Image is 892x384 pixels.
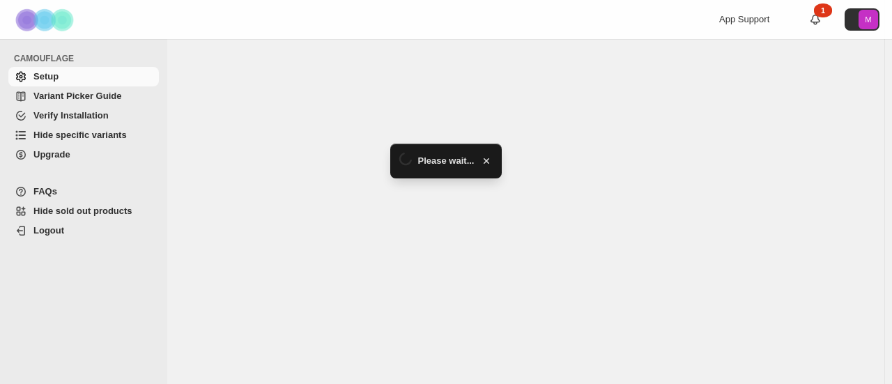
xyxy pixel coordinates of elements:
[11,1,81,39] img: Camouflage
[845,8,879,31] button: Avatar with initials M
[719,14,769,24] span: App Support
[14,53,160,64] span: CAMOUFLAGE
[8,106,159,125] a: Verify Installation
[33,71,59,82] span: Setup
[865,15,871,24] text: M
[33,186,57,197] span: FAQs
[418,154,475,168] span: Please wait...
[8,145,159,164] a: Upgrade
[8,86,159,106] a: Variant Picker Guide
[808,13,822,26] a: 1
[33,225,64,236] span: Logout
[8,67,159,86] a: Setup
[33,130,127,140] span: Hide specific variants
[814,3,832,17] div: 1
[8,221,159,240] a: Logout
[33,206,132,216] span: Hide sold out products
[859,10,878,29] span: Avatar with initials M
[33,91,121,101] span: Variant Picker Guide
[8,182,159,201] a: FAQs
[33,149,70,160] span: Upgrade
[8,201,159,221] a: Hide sold out products
[8,125,159,145] a: Hide specific variants
[33,110,109,121] span: Verify Installation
